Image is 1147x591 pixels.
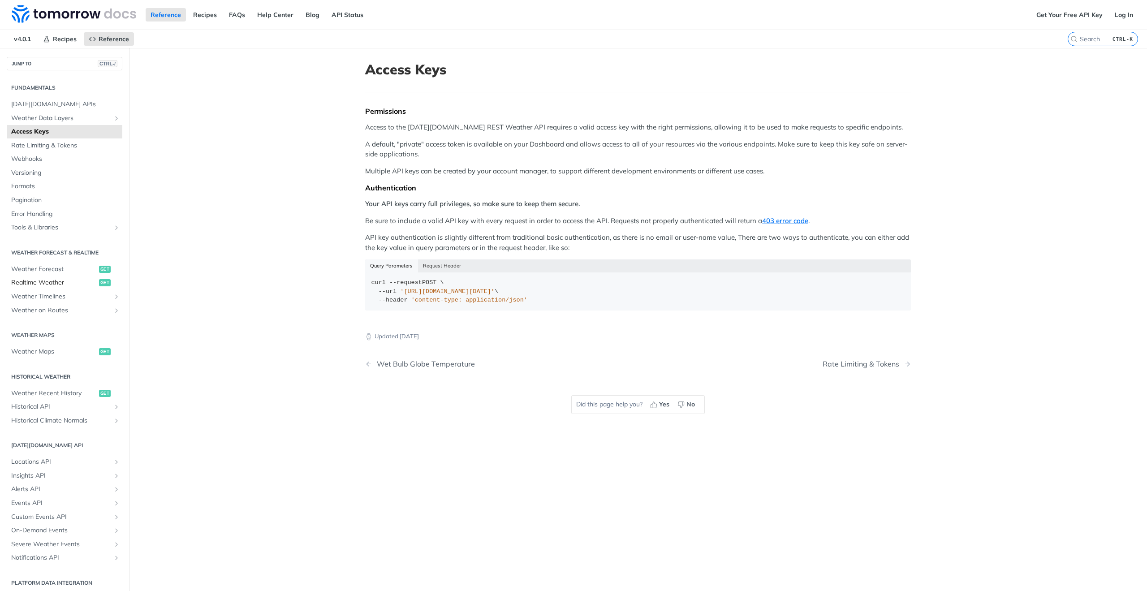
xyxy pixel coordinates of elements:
div: Authentication [365,183,911,192]
span: Recipes [53,35,77,43]
a: Weather Recent Historyget [7,387,122,400]
span: --request [389,279,422,286]
span: Custom Events API [11,513,111,522]
a: Notifications APIShow subpages for Notifications API [7,551,122,565]
a: Weather Mapsget [7,345,122,358]
a: [DATE][DOMAIN_NAME] APIs [7,98,122,111]
h2: Historical Weather [7,373,122,381]
span: Historical API [11,402,111,411]
p: Access to the [DATE][DOMAIN_NAME] REST Weather API requires a valid access key with the right per... [365,122,911,133]
a: Alerts APIShow subpages for Alerts API [7,483,122,496]
span: On-Demand Events [11,526,111,535]
h2: Fundamentals [7,84,122,92]
span: Weather Forecast [11,265,97,274]
button: Request Header [418,259,466,272]
strong: Your API keys carry full privileges, so make sure to keep them secure. [365,199,580,208]
span: --header [379,297,408,303]
a: Events APIShow subpages for Events API [7,496,122,510]
h2: Weather Maps [7,331,122,339]
button: Show subpages for Severe Weather Events [113,541,120,548]
span: Tools & Libraries [11,223,111,232]
span: Webhooks [11,155,120,164]
span: Alerts API [11,485,111,494]
h2: Platform DATA integration [7,579,122,587]
a: Access Keys [7,125,122,138]
button: Show subpages for Notifications API [113,554,120,561]
img: Tomorrow.io Weather API Docs [12,5,136,23]
button: Show subpages for Historical API [113,403,120,410]
span: Rate Limiting & Tokens [11,141,120,150]
a: Reference [84,32,134,46]
h2: Weather Forecast & realtime [7,249,122,257]
a: 403 error code [762,216,808,225]
a: Locations APIShow subpages for Locations API [7,455,122,469]
span: Notifications API [11,553,111,562]
button: Show subpages for Custom Events API [113,513,120,521]
span: No [686,400,695,409]
span: Locations API [11,457,111,466]
p: Multiple API keys can be created by your account manager, to support different development enviro... [365,166,911,177]
span: Realtime Weather [11,278,97,287]
span: Versioning [11,168,120,177]
a: Help Center [252,8,298,22]
button: JUMP TOCTRL-/ [7,57,122,70]
span: Severe Weather Events [11,540,111,549]
span: Weather Recent History [11,389,97,398]
svg: Search [1070,35,1078,43]
button: Show subpages for Weather Timelines [113,293,120,300]
a: Versioning [7,166,122,180]
span: Insights API [11,471,111,480]
a: Error Handling [7,207,122,221]
div: Rate Limiting & Tokens [823,360,904,368]
span: get [99,390,111,397]
a: Weather Forecastget [7,263,122,276]
a: Webhooks [7,152,122,166]
a: Weather TimelinesShow subpages for Weather Timelines [7,290,122,303]
span: get [99,348,111,355]
a: Get Your Free API Key [1031,8,1108,22]
span: '[URL][DOMAIN_NAME][DATE]' [400,288,495,295]
a: Historical APIShow subpages for Historical API [7,400,122,414]
button: Show subpages for Weather on Routes [113,307,120,314]
a: On-Demand EventsShow subpages for On-Demand Events [7,524,122,537]
button: Show subpages for Alerts API [113,486,120,493]
span: Weather on Routes [11,306,111,315]
span: curl [371,279,386,286]
a: Blog [301,8,324,22]
a: Insights APIShow subpages for Insights API [7,469,122,483]
a: Weather Data LayersShow subpages for Weather Data Layers [7,112,122,125]
div: Did this page help you? [571,395,705,414]
a: Custom Events APIShow subpages for Custom Events API [7,510,122,524]
a: API Status [327,8,368,22]
a: Recipes [188,8,222,22]
a: Weather on RoutesShow subpages for Weather on Routes [7,304,122,317]
a: Recipes [38,32,82,46]
div: Wet Bulb Globe Temperature [372,360,475,368]
span: Formats [11,182,120,191]
p: Updated [DATE] [365,332,911,341]
span: get [99,279,111,286]
p: Be sure to include a valid API key with every request in order to access the API. Requests not pr... [365,216,911,226]
button: Show subpages for Historical Climate Normals [113,417,120,424]
button: Show subpages for Insights API [113,472,120,479]
span: Access Keys [11,127,120,136]
span: --url [379,288,397,295]
div: Permissions [365,107,911,116]
a: Severe Weather EventsShow subpages for Severe Weather Events [7,538,122,551]
a: Previous Page: Wet Bulb Globe Temperature [365,360,599,368]
nav: Pagination Controls [365,351,911,377]
button: Show subpages for Tools & Libraries [113,224,120,231]
a: Log In [1110,8,1138,22]
span: 'content-type: application/json' [411,297,527,303]
a: Tools & LibrariesShow subpages for Tools & Libraries [7,221,122,234]
h1: Access Keys [365,61,911,78]
button: No [674,398,700,411]
span: Pagination [11,196,120,205]
span: Weather Data Layers [11,114,111,123]
span: [DATE][DOMAIN_NAME] APIs [11,100,120,109]
span: Reference [99,35,129,43]
h2: [DATE][DOMAIN_NAME] API [7,441,122,449]
a: Reference [146,8,186,22]
span: Yes [659,400,669,409]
